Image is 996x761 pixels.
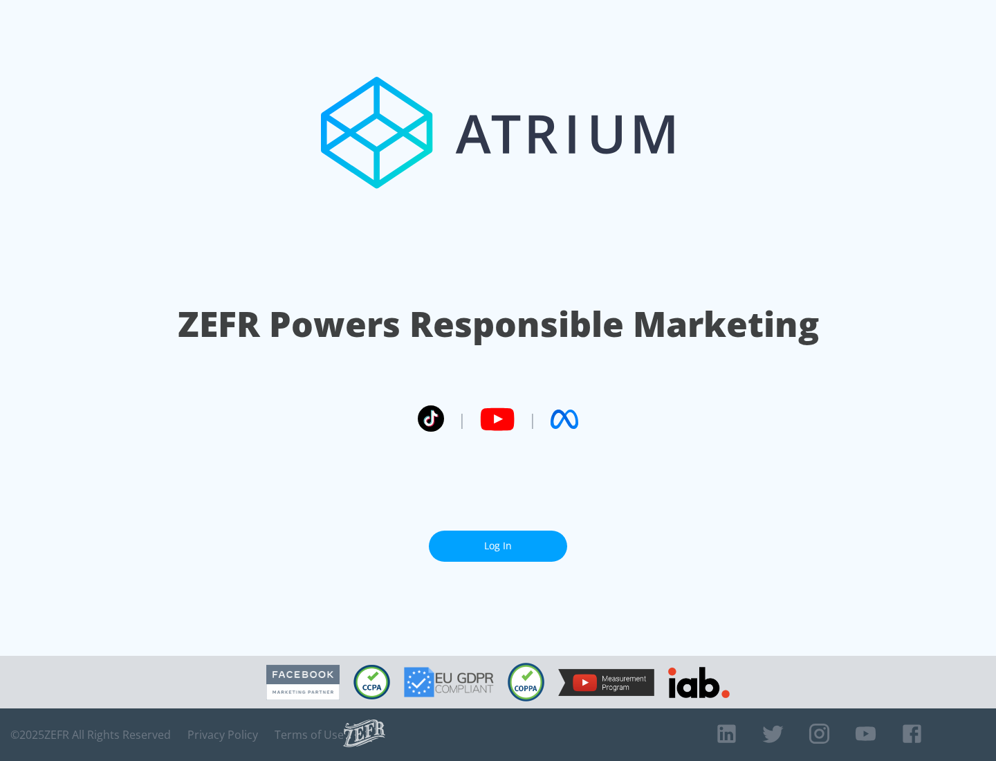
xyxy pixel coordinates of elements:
a: Log In [429,531,567,562]
h1: ZEFR Powers Responsible Marketing [178,300,819,348]
span: © 2025 ZEFR All Rights Reserved [10,728,171,742]
img: Facebook Marketing Partner [266,665,340,700]
img: YouTube Measurement Program [558,669,654,696]
a: Terms of Use [275,728,344,742]
img: COPPA Compliant [508,663,544,702]
a: Privacy Policy [187,728,258,742]
span: | [458,409,466,430]
img: CCPA Compliant [353,665,390,699]
img: IAB [668,667,730,698]
span: | [528,409,537,430]
img: GDPR Compliant [404,667,494,697]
